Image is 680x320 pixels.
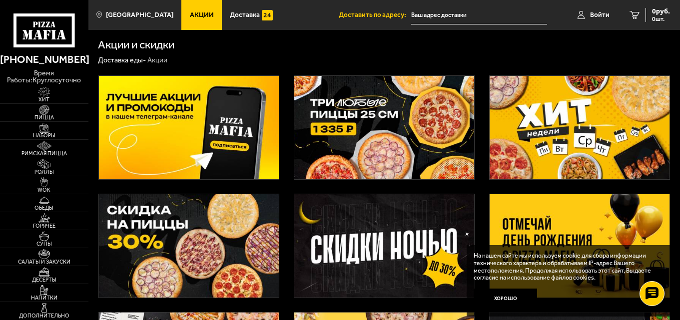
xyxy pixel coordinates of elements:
input: Ваш адрес доставки [411,6,547,24]
span: Доставить по адресу: [339,11,411,18]
p: На нашем сайте мы используем cookie для сбора информации технического характера и обрабатываем IP... [474,252,658,282]
button: Хорошо [474,289,538,310]
span: [GEOGRAPHIC_DATA] [106,11,173,18]
span: Акции [190,11,214,18]
img: 15daf4d41897b9f0e9f617042186c801.svg [262,10,272,20]
span: Доставка [230,11,260,18]
span: 0 руб. [652,8,670,15]
span: 0 шт. [652,16,670,22]
h1: Акции и скидки [98,39,174,51]
a: Доставка еды- [98,56,146,64]
span: Войти [590,11,610,18]
div: Акции [147,56,167,65]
